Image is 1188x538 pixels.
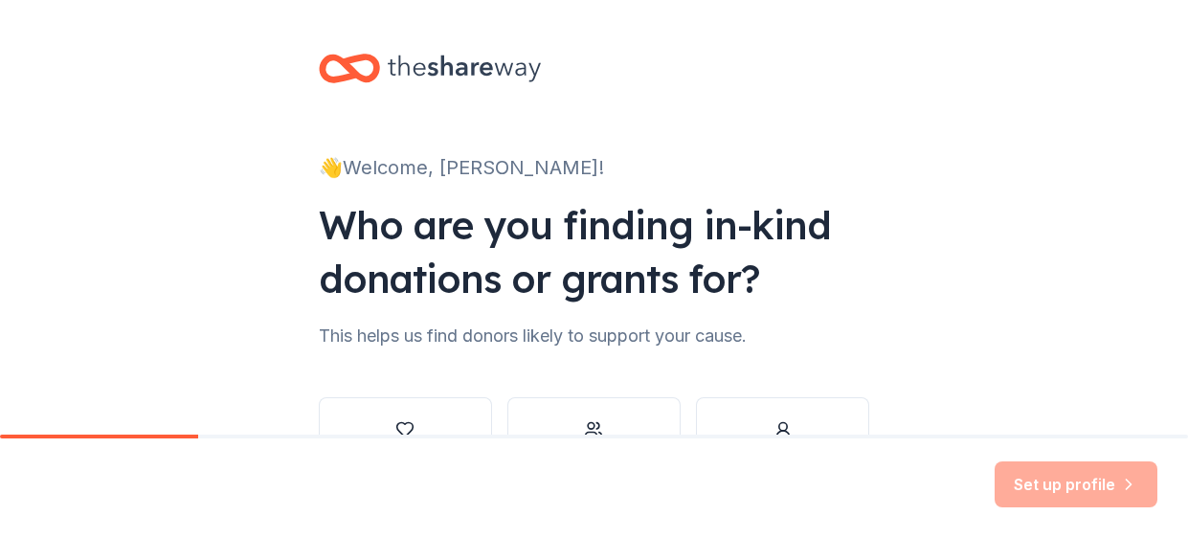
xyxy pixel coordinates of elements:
[319,152,870,183] div: 👋 Welcome, [PERSON_NAME]!
[319,397,492,489] button: Nonprofit
[507,397,681,489] button: Other group
[319,198,870,305] div: Who are you finding in-kind donations or grants for?
[696,397,869,489] button: Individual
[319,321,870,351] div: This helps us find donors likely to support your cause.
